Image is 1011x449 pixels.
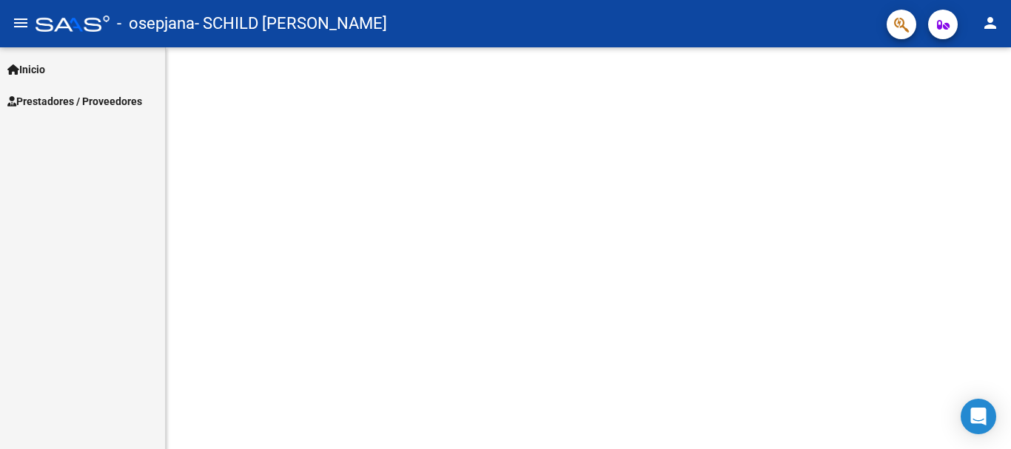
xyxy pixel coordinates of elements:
span: Prestadores / Proveedores [7,93,142,109]
span: - SCHILD [PERSON_NAME] [195,7,387,40]
span: - osepjana [117,7,195,40]
span: Inicio [7,61,45,78]
mat-icon: person [981,14,999,32]
mat-icon: menu [12,14,30,32]
div: Open Intercom Messenger [961,399,996,434]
